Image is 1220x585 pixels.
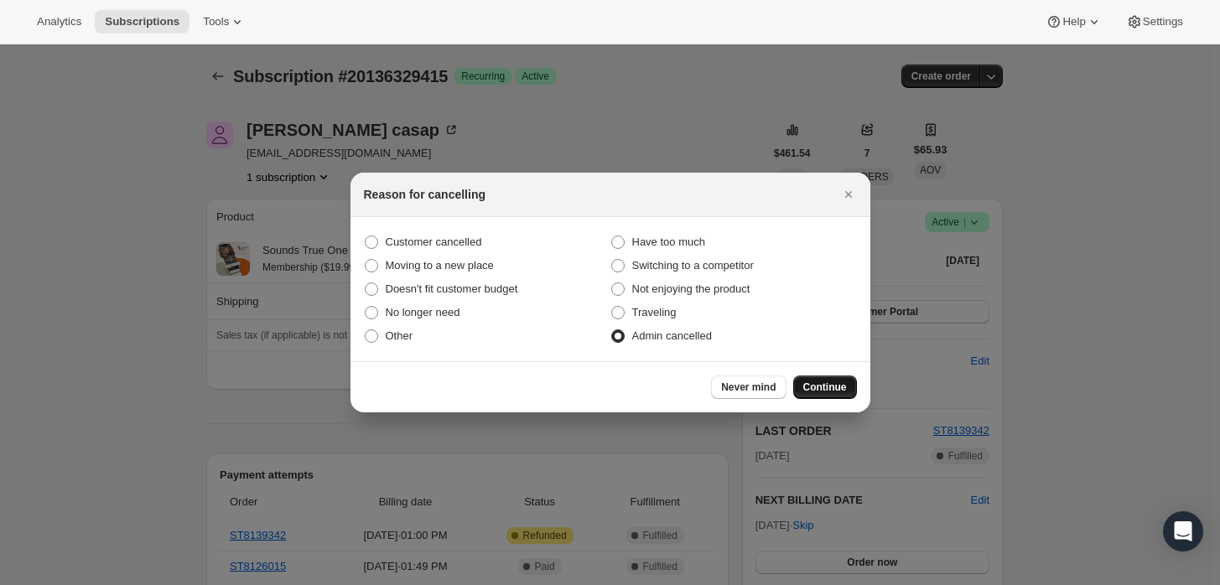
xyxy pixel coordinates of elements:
[364,186,485,203] h2: Reason for cancelling
[793,375,857,399] button: Continue
[386,259,494,272] span: Moving to a new place
[632,282,750,295] span: Not enjoying the product
[386,306,460,318] span: No longer need
[1163,511,1203,551] div: Open Intercom Messenger
[1036,10,1112,34] button: Help
[105,15,179,28] span: Subscriptions
[386,329,413,342] span: Other
[95,10,189,34] button: Subscriptions
[632,236,705,248] span: Have too much
[386,236,482,248] span: Customer cancelled
[1062,15,1085,28] span: Help
[203,15,229,28] span: Tools
[711,375,786,399] button: Never mind
[803,381,847,394] span: Continue
[1116,10,1193,34] button: Settings
[721,381,776,394] span: Never mind
[632,306,677,318] span: Traveling
[27,10,91,34] button: Analytics
[837,183,860,206] button: Close
[1143,15,1183,28] span: Settings
[632,329,712,342] span: Admin cancelled
[632,259,754,272] span: Switching to a competitor
[37,15,81,28] span: Analytics
[193,10,256,34] button: Tools
[386,282,518,295] span: Doesn't fit customer budget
